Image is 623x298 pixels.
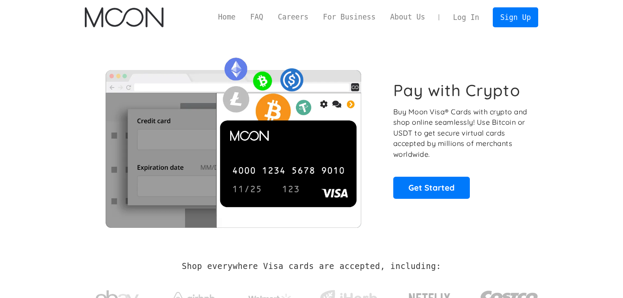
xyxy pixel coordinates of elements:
[393,81,520,100] h1: Pay with Crypto
[393,177,470,198] a: Get Started
[85,52,381,227] img: Moon Cards let you spend your crypto anywhere Visa is accepted.
[85,7,163,27] a: home
[243,12,270,23] a: FAQ
[493,7,538,27] a: Sign Up
[446,8,486,27] a: Log In
[393,107,529,160] p: Buy Moon Visa® Cards with crypto and shop online seamlessly! Use Bitcoin or USDT to get secure vi...
[383,12,433,23] a: About Us
[85,7,163,27] img: Moon Logo
[211,12,243,23] a: Home
[316,12,383,23] a: For Business
[182,262,441,271] h2: Shop everywhere Visa cards are accepted, including:
[270,12,315,23] a: Careers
